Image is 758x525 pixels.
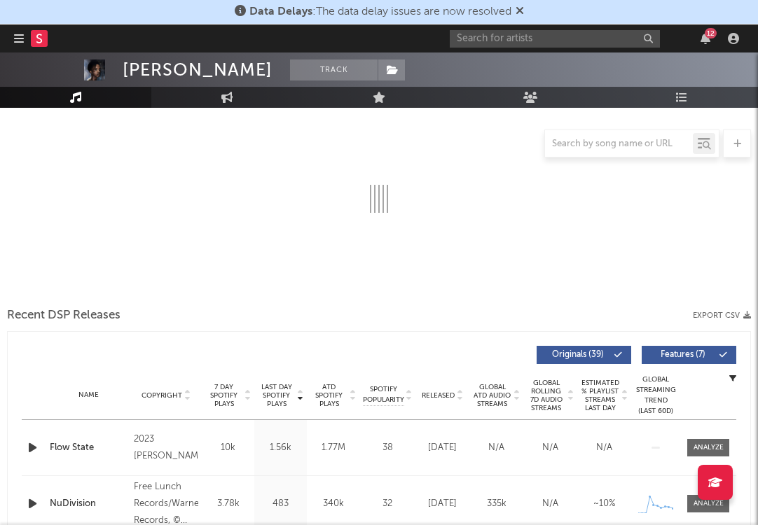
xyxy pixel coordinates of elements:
[310,497,356,511] div: 340k
[546,351,610,359] span: Originals ( 39 )
[651,351,715,359] span: Features ( 7 )
[50,441,127,455] a: Flow State
[258,497,303,511] div: 483
[635,374,677,416] div: Global Streaming Trend (Last 60D)
[134,431,198,465] div: 2023 [PERSON_NAME]
[701,33,710,44] button: 12
[527,441,574,455] div: N/A
[473,441,520,455] div: N/A
[205,383,242,408] span: 7 Day Spotify Plays
[422,391,455,400] span: Released
[258,441,303,455] div: 1.56k
[50,390,127,400] div: Name
[205,441,251,455] div: 10k
[363,384,404,405] span: Spotify Popularity
[473,383,511,408] span: Global ATD Audio Streams
[581,379,619,412] span: Estimated % Playlist Streams Last Day
[516,6,524,17] span: Dismiss
[527,497,574,511] div: N/A
[310,441,356,455] div: 1.77M
[249,6,312,17] span: Data Delays
[419,497,466,511] div: [DATE]
[693,311,751,320] button: Export CSV
[363,497,412,511] div: 32
[123,59,273,80] div: [PERSON_NAME]
[310,383,347,408] span: ATD Spotify Plays
[258,383,295,408] span: Last Day Spotify Plays
[363,441,412,455] div: 38
[581,497,628,511] div: ~ 10 %
[581,441,628,455] div: N/A
[642,346,736,364] button: Features(7)
[419,441,466,455] div: [DATE]
[50,497,127,511] a: NuDivision
[527,379,565,412] span: Global Rolling 7D Audio Streams
[205,497,251,511] div: 3.78k
[290,59,378,80] button: Track
[142,391,182,400] span: Copyright
[545,139,693,150] input: Search by song name or URL
[249,6,511,17] span: : The data delay issues are now resolved
[473,497,520,511] div: 335k
[450,30,660,48] input: Search for artists
[705,28,717,38] div: 12
[7,307,120,324] span: Recent DSP Releases
[537,346,631,364] button: Originals(39)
